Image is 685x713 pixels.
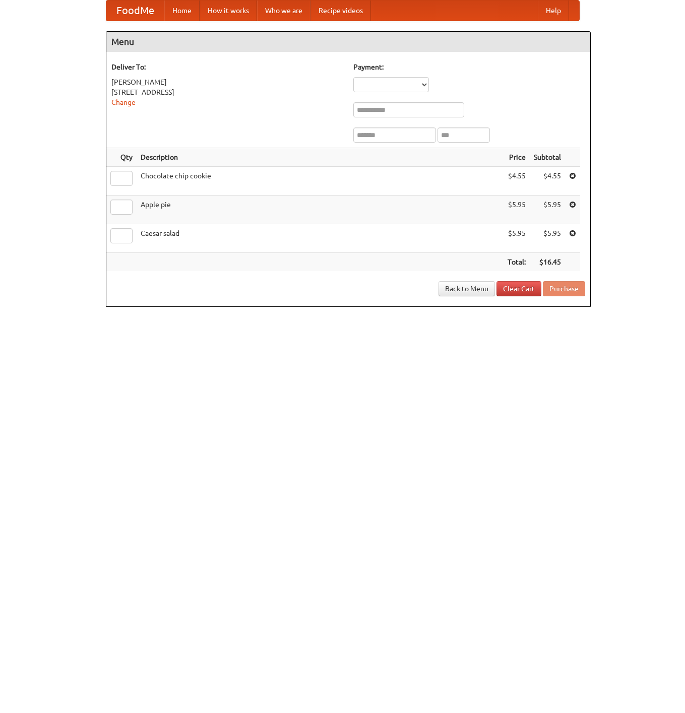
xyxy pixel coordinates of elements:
[530,196,565,224] td: $5.95
[137,167,504,196] td: Chocolate chip cookie
[137,224,504,253] td: Caesar salad
[106,148,137,167] th: Qty
[530,167,565,196] td: $4.55
[530,148,565,167] th: Subtotal
[111,87,343,97] div: [STREET_ADDRESS]
[530,253,565,272] th: $16.45
[106,32,590,52] h4: Menu
[137,196,504,224] td: Apple pie
[137,148,504,167] th: Description
[111,77,343,87] div: [PERSON_NAME]
[353,62,585,72] h5: Payment:
[310,1,371,21] a: Recipe videos
[504,148,530,167] th: Price
[504,196,530,224] td: $5.95
[538,1,569,21] a: Help
[543,281,585,296] button: Purchase
[504,167,530,196] td: $4.55
[106,1,164,21] a: FoodMe
[530,224,565,253] td: $5.95
[439,281,495,296] a: Back to Menu
[257,1,310,21] a: Who we are
[200,1,257,21] a: How it works
[504,224,530,253] td: $5.95
[111,98,136,106] a: Change
[504,253,530,272] th: Total:
[164,1,200,21] a: Home
[111,62,343,72] h5: Deliver To:
[496,281,541,296] a: Clear Cart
